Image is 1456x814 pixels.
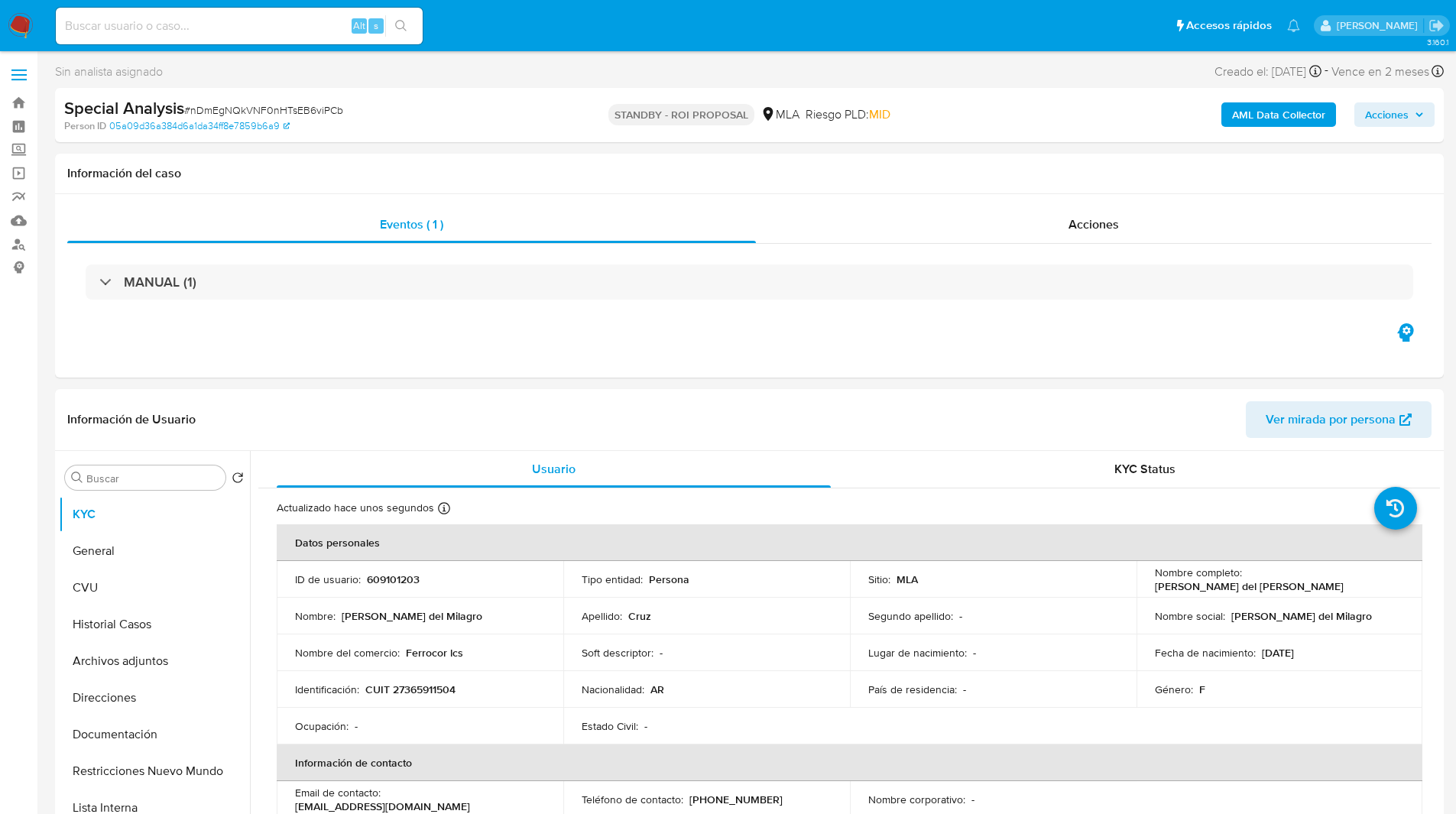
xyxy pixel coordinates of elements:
[1325,61,1328,82] span: -
[64,119,106,133] b: Person ID
[582,646,653,660] p: Soft descriptor :
[1337,18,1423,33] p: matiasagustin.white@mercadolibre.com
[760,106,799,123] div: MLA
[295,719,349,733] p: Ocupación :
[608,104,754,125] p: STANDBY - ROI PROPOSAL
[1155,646,1256,660] p: Fecha de nacimiento :
[1354,102,1435,127] button: Acciones
[64,96,184,120] b: Special Analysis
[59,716,250,753] button: Documentación
[55,63,163,80] span: Sin analista asignado
[109,119,290,133] a: 05a09d36a384d6a1da34ff8e7859b6a9
[1331,63,1429,80] span: Vence en 2 meses
[59,643,250,679] button: Archivos adjuntos
[644,719,647,733] p: -
[277,524,1422,561] th: Datos personales
[868,793,965,806] p: Nombre corporativo :
[295,683,359,696] p: Identificación :
[897,572,918,586] p: MLA
[71,472,83,484] button: Buscar
[59,569,250,606] button: CVU
[689,793,783,806] p: [PHONE_NUMBER]
[295,609,336,623] p: Nombre :
[1155,579,1344,593] p: [PERSON_NAME] del [PERSON_NAME]
[628,609,651,623] p: Cruz
[385,15,417,37] button: search-icon
[869,105,890,123] span: MID
[973,646,976,660] p: -
[86,264,1413,300] div: MANUAL (1)
[868,646,967,660] p: Lugar de nacimiento :
[1262,646,1294,660] p: [DATE]
[232,472,244,488] button: Volver al orden por defecto
[1068,216,1119,233] span: Acciones
[868,609,953,623] p: Segundo apellido :
[353,18,365,33] span: Alt
[277,501,434,515] p: Actualizado hace unos segundos
[1428,18,1445,34] a: Salir
[1155,609,1225,623] p: Nombre social :
[59,753,250,790] button: Restricciones Nuevo Mundo
[59,679,250,716] button: Direcciones
[374,18,378,33] span: s
[1232,102,1325,127] b: AML Data Collector
[806,106,890,123] span: Riesgo PLD:
[295,799,470,813] p: [EMAIL_ADDRESS][DOMAIN_NAME]
[1155,566,1242,579] p: Nombre completo :
[367,572,420,586] p: 609101203
[1199,683,1205,696] p: F
[582,793,683,806] p: Teléfono de contacto :
[277,744,1422,781] th: Información de contacto
[1231,609,1372,623] p: [PERSON_NAME] del Milagro
[582,683,644,696] p: Nacionalidad :
[582,719,638,733] p: Estado Civil :
[650,683,664,696] p: AR
[59,606,250,643] button: Historial Casos
[56,16,423,36] input: Buscar usuario o caso...
[342,609,482,623] p: [PERSON_NAME] del Milagro
[86,472,219,485] input: Buscar
[660,646,663,660] p: -
[868,683,957,696] p: País de residencia :
[1114,460,1176,478] span: KYC Status
[649,572,689,586] p: Persona
[295,572,361,586] p: ID de usuario :
[971,793,974,806] p: -
[59,496,250,533] button: KYC
[406,646,463,660] p: Ferrocor lcs
[959,609,962,623] p: -
[1365,102,1409,127] span: Acciones
[59,533,250,569] button: General
[1266,401,1396,438] span: Ver mirada por persona
[365,683,456,696] p: CUIT 27365911504
[355,719,358,733] p: -
[124,274,196,290] h3: MANUAL (1)
[295,646,400,660] p: Nombre del comercio :
[1214,61,1321,82] div: Creado el: [DATE]
[67,412,196,427] h1: Información de Usuario
[1155,683,1193,696] p: Género :
[532,460,576,478] span: Usuario
[1221,102,1336,127] button: AML Data Collector
[582,609,622,623] p: Apellido :
[295,786,381,799] p: Email de contacto :
[868,572,890,586] p: Sitio :
[184,102,343,118] span: # nDmEgNQkVNF0nHTsEB6viPCb
[1287,19,1300,32] a: Notificaciones
[1186,18,1272,34] span: Accesos rápidos
[67,166,1432,181] h1: Información del caso
[582,572,643,586] p: Tipo entidad :
[380,216,443,233] span: Eventos ( 1 )
[1246,401,1432,438] button: Ver mirada por persona
[963,683,966,696] p: -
